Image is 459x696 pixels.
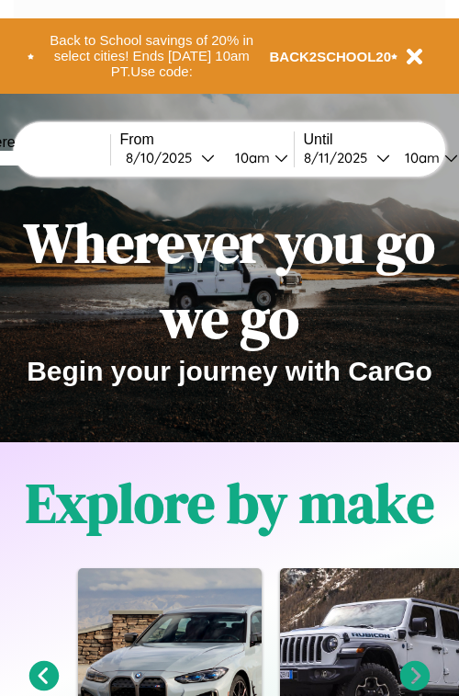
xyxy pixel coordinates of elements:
label: From [120,131,294,148]
button: Back to School savings of 20% in select cities! Ends [DATE] 10am PT.Use code: [34,28,270,85]
button: 10am [220,148,294,167]
h1: Explore by make [26,465,434,541]
div: 10am [226,149,274,166]
div: 8 / 10 / 2025 [126,149,201,166]
button: 8/10/2025 [120,148,220,167]
b: BACK2SCHOOL20 [270,49,392,64]
div: 10am [396,149,444,166]
div: 8 / 11 / 2025 [304,149,376,166]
